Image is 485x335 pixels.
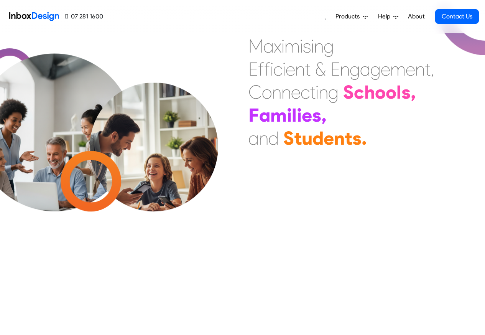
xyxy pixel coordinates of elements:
div: e [302,104,312,127]
div: e [291,81,301,104]
div: t [310,81,316,104]
div: n [259,127,268,150]
div: n [272,81,281,104]
div: g [350,58,360,81]
div: n [281,81,291,104]
div: e [406,58,415,81]
div: a [263,35,274,58]
div: n [334,127,345,150]
img: parents_with_child.png [74,83,234,243]
div: o [375,81,386,104]
div: E [330,58,340,81]
div: e [324,127,334,150]
div: m [284,35,300,58]
div: g [370,58,381,81]
div: t [425,58,431,81]
div: f [258,58,264,81]
a: Help [375,9,401,24]
div: x [274,35,281,58]
div: d [312,127,324,150]
div: , [411,81,416,104]
div: m [390,58,406,81]
div: t [294,127,302,150]
div: d [268,127,279,150]
div: g [328,81,339,104]
div: i [270,58,273,81]
div: a [248,127,259,150]
div: u [302,127,312,150]
div: i [300,35,303,58]
div: E [248,58,258,81]
div: s [401,81,411,104]
div: & [315,58,326,81]
div: , [431,58,434,81]
div: i [316,81,319,104]
div: n [314,35,324,58]
div: s [352,127,362,150]
div: c [273,58,283,81]
div: g [324,35,334,58]
div: S [343,81,354,104]
a: 07 281 1600 [65,12,103,21]
div: n [415,58,425,81]
div: t [305,58,311,81]
div: i [281,35,284,58]
div: e [381,58,390,81]
div: o [386,81,396,104]
div: Maximising Efficient & Engagement, Connecting Schools, Families, and Students. [248,35,434,150]
a: Products [332,9,371,24]
div: e [286,58,295,81]
div: n [319,81,328,104]
div: s [303,35,311,58]
div: c [354,81,364,104]
div: i [283,58,286,81]
div: i [297,104,302,127]
div: m [270,104,287,127]
div: M [248,35,263,58]
div: i [311,35,314,58]
div: C [248,81,262,104]
div: n [340,58,350,81]
div: s [312,104,321,127]
span: Help [378,12,393,21]
div: F [248,104,259,127]
div: a [259,104,270,127]
div: l [396,81,401,104]
a: Contact Us [435,9,479,24]
div: i [287,104,292,127]
span: Products [335,12,363,21]
div: c [301,81,310,104]
div: f [264,58,270,81]
div: l [292,104,297,127]
div: , [321,104,327,127]
div: o [262,81,272,104]
div: t [345,127,352,150]
div: h [364,81,375,104]
div: a [360,58,370,81]
div: n [295,58,305,81]
div: S [283,127,294,150]
a: About [406,9,427,24]
div: . [362,127,367,150]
